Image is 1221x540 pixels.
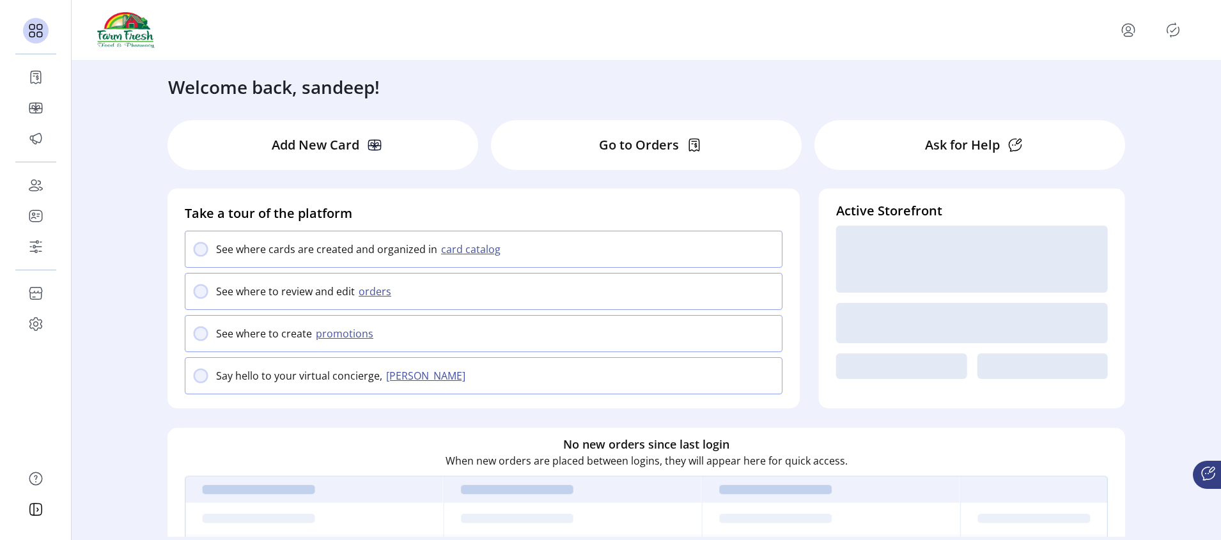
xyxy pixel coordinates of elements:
[216,326,312,341] p: See where to create
[382,368,473,383] button: [PERSON_NAME]
[1118,20,1139,40] button: menu
[925,135,1000,155] p: Ask for Help
[272,135,359,155] p: Add New Card
[312,326,381,341] button: promotions
[563,435,729,452] h6: No new orders since last login
[599,135,679,155] p: Go to Orders
[216,242,437,257] p: See where cards are created and organized in
[836,201,1108,220] h4: Active Storefront
[446,452,848,468] p: When new orders are placed between logins, they will appear here for quick access.
[216,284,355,299] p: See where to review and edit
[216,368,382,383] p: Say hello to your virtual concierge,
[355,284,399,299] button: orders
[168,73,380,100] h3: Welcome back, sandeep!
[97,12,155,48] img: logo
[185,204,782,223] h4: Take a tour of the platform
[1163,20,1183,40] button: Publisher Panel
[437,242,508,257] button: card catalog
